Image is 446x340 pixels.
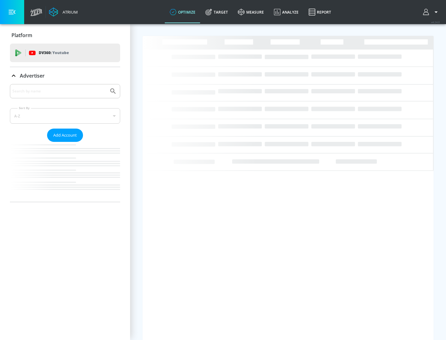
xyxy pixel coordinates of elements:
[60,9,78,15] div: Atrium
[10,108,120,124] div: A-Z
[53,132,77,139] span: Add Account
[49,7,78,17] a: Atrium
[18,106,31,110] label: Sort By
[200,1,233,23] a: Target
[431,20,440,24] span: v 4.24.0
[10,67,120,84] div: Advertiser
[20,72,45,79] p: Advertiser
[47,129,83,142] button: Add Account
[233,1,269,23] a: measure
[10,84,120,202] div: Advertiser
[10,44,120,62] div: DV360: Youtube
[304,1,336,23] a: Report
[269,1,304,23] a: Analyze
[39,49,69,56] p: DV360:
[10,27,120,44] div: Platform
[165,1,200,23] a: optimize
[11,32,32,39] p: Platform
[12,87,106,95] input: Search by name
[52,49,69,56] p: Youtube
[10,142,120,202] nav: list of Advertiser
